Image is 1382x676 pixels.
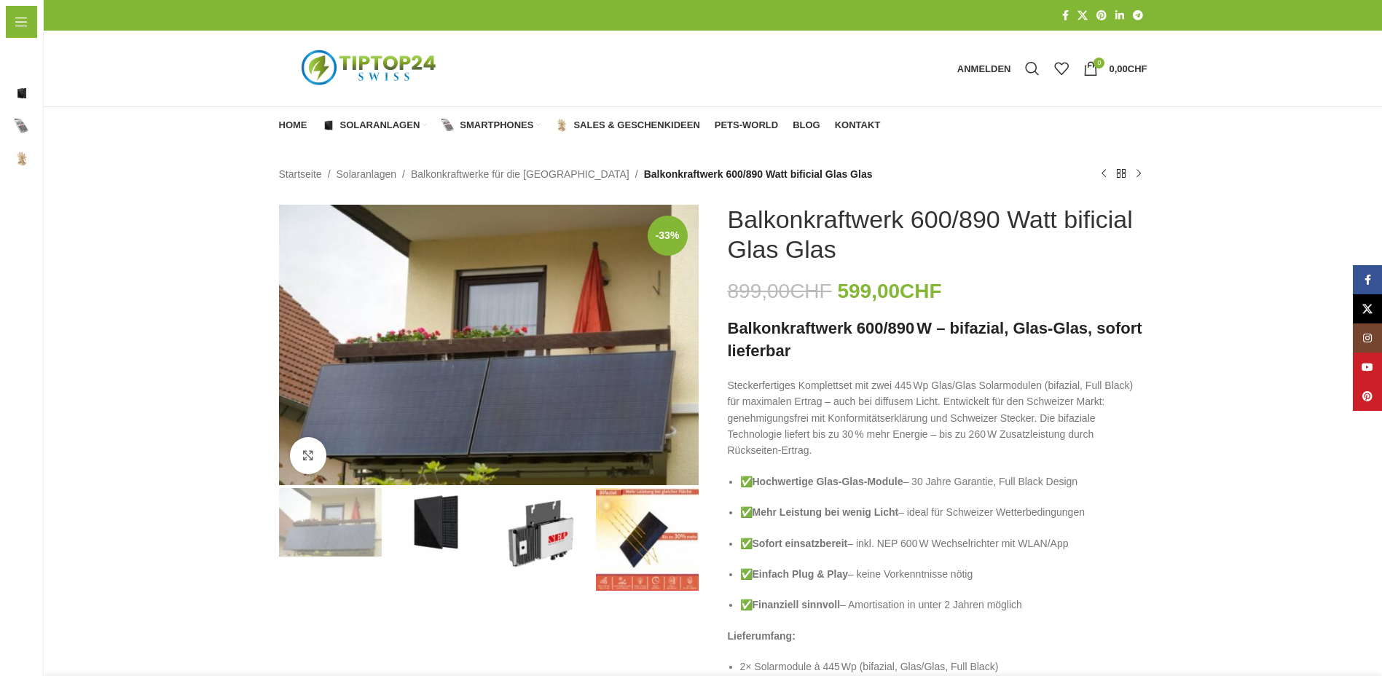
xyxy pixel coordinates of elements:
img: Balkonkraftwerk 600/890 Watt bificial Glas Glas – Bild 4 [596,488,699,591]
strong: Balkonkraftwerk 600/890 W – bifazial, Glas-Glas, sofort lieferbar [728,319,1142,360]
bdi: 899,00 [728,280,832,302]
span: Sales & Geschenkideen [573,119,699,131]
span: Home [279,119,307,131]
span: Kontakt [15,244,52,270]
a: Anmelden [950,54,1018,83]
span: CHF [900,280,942,302]
span: Kontakt [835,119,881,131]
p: ✅ – inkl. NEP 600 W Wechselrichter mit WLAN/App [740,535,1147,551]
img: Balkonkraftwerk 600/890 Watt bificial Glas Glas [279,205,699,485]
p: ✅ – keine Vorkenntnisse nötig [740,566,1147,582]
span: Solaranlagen [36,80,101,106]
span: CHF [790,280,832,302]
p: Steckerfertiges Komplettset mit zwei 445 Wp Glas/Glas Solarmodulen (bifazial, Full Black) für max... [728,377,1147,459]
img: Sales & Geschenkideen [15,152,29,166]
span: Solaranlagen [340,119,420,131]
strong: Finanziell sinnvoll [753,599,841,610]
a: Kontakt [835,111,881,140]
span: Home [15,47,43,74]
p: ✅ – 30 Jahre Garantie, Full Black Design [740,473,1147,490]
img: Smartphones [15,119,29,133]
span: -33% [648,216,688,256]
a: Solaranlagen [322,111,428,140]
span: Pets-World [15,178,68,205]
a: X Social Link [1073,6,1092,25]
a: Vorheriges Produkt [1095,165,1112,183]
span: Blog [793,119,820,131]
a: Blog [793,111,820,140]
span: Menü [35,14,62,30]
nav: Breadcrumb [279,166,873,182]
a: Facebook Social Link [1058,6,1073,25]
span: CHF [1128,63,1147,74]
img: Solaranlagen [322,119,335,132]
span: Anmelden [957,64,1011,74]
a: Solaranlagen [337,166,397,182]
p: ✅ – Amortisation in unter 2 Jahren möglich [740,597,1147,613]
strong: Lieferumfang: [728,630,796,642]
a: Balkonkraftwerke für die [GEOGRAPHIC_DATA] [411,166,629,182]
a: Nächstes Produkt [1130,165,1147,183]
span: Smartphones [460,119,533,131]
h1: Balkonkraftwerk 600/890 Watt bificial Glas Glas [728,205,1147,264]
img: Smartphones [441,119,455,132]
bdi: 599,00 [837,280,941,302]
img: Balkonkraftwerke mit edlem Schwarz Schwarz Design [385,488,487,557]
span: Smartphones [36,113,101,139]
div: Meine Wunschliste [1047,54,1076,83]
a: X Social Link [1353,294,1382,323]
a: Pets-World [715,111,778,140]
img: Nep600 Wechselrichter [490,488,593,580]
img: Solaranlagen [15,86,29,101]
a: Pinterest Social Link [1092,6,1111,25]
a: Pinterest Social Link [1353,382,1382,411]
a: Logo der Website [279,62,461,74]
span: Sales & Geschenkideen [36,146,152,172]
a: YouTube Social Link [1353,353,1382,382]
strong: Einfach Plug & Play [753,568,848,580]
a: Telegram Social Link [1128,6,1147,25]
a: Smartphones [441,111,541,140]
a: LinkedIn Social Link [1111,6,1128,25]
div: Hauptnavigation [272,111,888,140]
strong: Hochwertige Glas-Glas-Module [753,476,903,487]
span: Blog [15,211,37,237]
a: Sales & Geschenkideen [555,111,699,140]
p: 2× Solarmodule à 445 Wp (bifazial, Glas/Glas, Full Black) [740,659,1147,675]
a: Facebook Social Link [1353,265,1382,294]
span: 0 [1094,58,1104,68]
span: Balkonkraftwerk 600/890 Watt bificial Glas Glas [644,166,873,182]
img: Sales & Geschenkideen [555,119,568,132]
a: Startseite [279,166,322,182]
a: 0 0,00CHF [1076,54,1154,83]
a: Home [279,111,307,140]
a: Instagram Social Link [1353,323,1382,353]
bdi: 0,00 [1109,63,1147,74]
img: Balkonkraftwerk 600/890 Watt bificial Glas Glas [279,488,382,557]
strong: Sofort einsatzbereit [753,538,848,549]
span: Pets-World [715,119,778,131]
strong: Mehr Leistung bei wenig Licht [753,506,899,518]
a: Suche [1018,54,1047,83]
p: ✅ – ideal für Schweizer Wetterbedingungen [740,504,1147,520]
